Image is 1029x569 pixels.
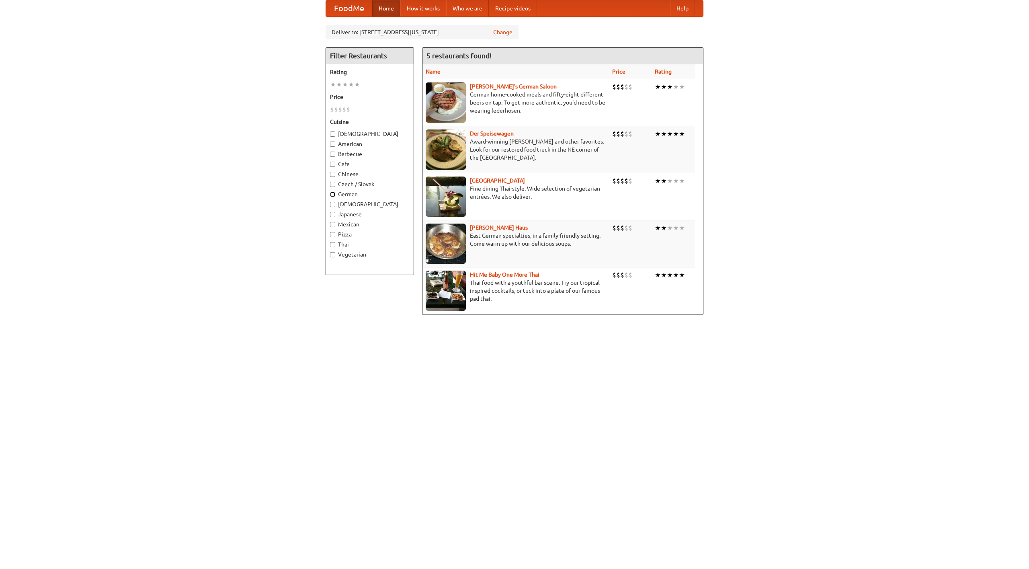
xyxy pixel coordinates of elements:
li: ★ [655,82,661,91]
li: ★ [655,224,661,232]
li: $ [616,82,620,91]
li: $ [620,177,624,185]
img: kohlhaus.jpg [426,224,466,264]
input: Thai [330,242,335,247]
li: ★ [348,80,354,89]
input: Japanese [330,212,335,217]
label: Cafe [330,160,410,168]
label: Czech / Slovak [330,180,410,188]
li: $ [628,129,632,138]
a: [PERSON_NAME]'s German Saloon [470,83,557,90]
li: ★ [673,129,679,138]
ng-pluralize: 5 restaurants found! [426,52,492,60]
input: German [330,192,335,197]
label: Barbecue [330,150,410,158]
li: $ [338,105,342,114]
li: $ [624,224,628,232]
input: [DEMOGRAPHIC_DATA] [330,131,335,137]
li: ★ [661,129,667,138]
a: [PERSON_NAME] Haus [470,224,528,231]
h5: Price [330,93,410,101]
li: ★ [661,271,667,279]
li: $ [628,82,632,91]
li: ★ [667,82,673,91]
img: babythai.jpg [426,271,466,311]
p: Fine dining Thai-style. Wide selection of vegetarian entrées. We also deliver. [426,185,606,201]
input: [DEMOGRAPHIC_DATA] [330,202,335,207]
li: $ [330,105,334,114]
li: $ [612,177,616,185]
img: speisewagen.jpg [426,129,466,170]
label: German [330,190,410,198]
h4: Filter Restaurants [326,48,414,64]
label: Pizza [330,230,410,238]
input: Chinese [330,172,335,177]
input: Czech / Slovak [330,182,335,187]
li: $ [620,271,624,279]
li: ★ [330,80,336,89]
input: Cafe [330,162,335,167]
a: Name [426,68,441,75]
label: American [330,140,410,148]
label: [DEMOGRAPHIC_DATA] [330,130,410,138]
label: [DEMOGRAPHIC_DATA] [330,200,410,208]
a: Home [372,0,400,16]
input: Barbecue [330,152,335,157]
li: ★ [673,271,679,279]
a: [GEOGRAPHIC_DATA] [470,177,525,184]
li: $ [624,271,628,279]
a: Der Speisewagen [470,130,514,137]
a: Change [493,28,512,36]
li: ★ [655,271,661,279]
a: How it works [400,0,446,16]
label: Vegetarian [330,251,410,259]
li: $ [620,129,624,138]
li: $ [616,271,620,279]
a: Hit Me Baby One More Thai [470,271,539,278]
label: Chinese [330,170,410,178]
li: $ [624,177,628,185]
p: German home-cooked meals and fifty-eight different beers on tap. To get more authentic, you'd nee... [426,90,606,115]
input: American [330,142,335,147]
li: ★ [661,177,667,185]
li: $ [612,224,616,232]
li: ★ [342,80,348,89]
p: Award-winning [PERSON_NAME] and other favorites. Look for our restored food truck in the NE corne... [426,138,606,162]
li: ★ [679,271,685,279]
li: ★ [679,224,685,232]
li: ★ [679,82,685,91]
li: ★ [667,224,673,232]
input: Pizza [330,232,335,237]
input: Mexican [330,222,335,227]
li: $ [346,105,350,114]
li: $ [628,271,632,279]
li: $ [612,271,616,279]
label: Thai [330,240,410,249]
p: Thai food with a youthful bar scene. Try our tropical inspired cocktails, or tuck into a plate of... [426,279,606,303]
li: $ [334,105,338,114]
li: ★ [673,177,679,185]
a: Price [612,68,625,75]
a: Who we are [446,0,489,16]
label: Mexican [330,220,410,228]
li: ★ [679,129,685,138]
li: $ [342,105,346,114]
li: $ [624,129,628,138]
img: satay.jpg [426,177,466,217]
li: $ [620,82,624,91]
p: East German specialties, in a family-friendly setting. Come warm up with our delicious soups. [426,232,606,248]
li: ★ [667,271,673,279]
li: ★ [667,129,673,138]
li: $ [612,129,616,138]
li: $ [628,224,632,232]
li: ★ [354,80,360,89]
a: Help [670,0,695,16]
h5: Cuisine [330,118,410,126]
li: $ [628,177,632,185]
h5: Rating [330,68,410,76]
